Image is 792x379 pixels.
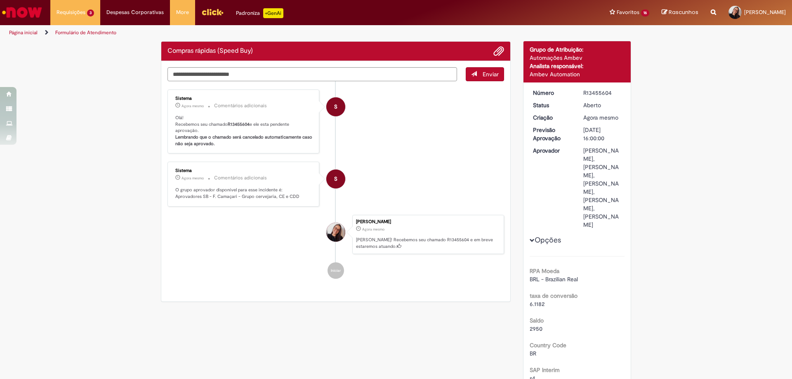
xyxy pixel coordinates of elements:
[362,227,384,232] time: 28/08/2025 08:03:11
[617,8,639,16] span: Favoritos
[175,96,313,101] div: Sistema
[167,47,253,55] h2: Compras rápidas (Speed Buy) Histórico de tíquete
[583,89,622,97] div: R13455604
[527,146,577,155] dt: Aprovador
[6,25,522,40] ul: Trilhas de página
[356,237,500,250] p: [PERSON_NAME]! Recebemos seu chamado R13455604 e em breve estaremos atuando.
[493,46,504,56] button: Adicionar anexos
[530,267,559,275] b: RPA Moeda
[326,223,345,242] div: Rayssa Caldas Figueredo
[201,6,224,18] img: click_logo_yellow_360x200.png
[176,8,189,16] span: More
[334,97,337,117] span: S
[214,102,267,109] small: Comentários adicionais
[175,115,313,147] p: Olá! Recebemos seu chamado e ele esta pendente aprovação.
[583,113,622,122] div: 28/08/2025 08:03:11
[87,9,94,16] span: 3
[530,70,625,78] div: Ambev Automation
[583,114,618,121] time: 28/08/2025 08:03:11
[530,275,578,283] span: BRL - Brazilian Real
[527,126,577,142] dt: Previsão Aprovação
[583,114,618,121] span: Agora mesmo
[167,67,457,81] textarea: Digite sua mensagem aqui...
[181,176,204,181] span: Agora mesmo
[583,146,622,229] div: [PERSON_NAME], [PERSON_NAME], [PERSON_NAME], [PERSON_NAME], [PERSON_NAME]
[181,104,204,108] time: 28/08/2025 08:03:23
[583,101,622,109] div: Aberto
[181,176,204,181] time: 28/08/2025 08:03:20
[175,134,313,147] b: Lembrando que o chamado será cancelado automaticamente caso não seja aprovado.
[55,29,116,36] a: Formulário de Atendimento
[326,97,345,116] div: System
[9,29,38,36] a: Página inicial
[175,187,313,200] p: O grupo aprovador disponível para esse incidente é: Aprovadores SB - F. Camaçari - Grupo cervejar...
[530,341,566,349] b: Country Code
[326,169,345,188] div: System
[356,219,500,224] div: [PERSON_NAME]
[362,227,384,232] span: Agora mesmo
[483,71,499,78] span: Enviar
[181,104,204,108] span: Agora mesmo
[214,174,267,181] small: Comentários adicionais
[527,89,577,97] dt: Número
[57,8,85,16] span: Requisições
[583,126,622,142] div: [DATE] 16:00:00
[744,9,786,16] span: [PERSON_NAME]
[106,8,164,16] span: Despesas Corporativas
[334,169,337,189] span: S
[530,366,560,374] b: SAP Interim
[167,215,504,254] li: Rayssa Caldas Figueredo
[530,45,625,54] div: Grupo de Atribuição:
[527,101,577,109] dt: Status
[236,8,283,18] div: Padroniza
[530,62,625,70] div: Analista responsável:
[228,121,250,127] b: R13455604
[530,317,544,324] b: Saldo
[530,54,625,62] div: Automações Ambev
[662,9,698,16] a: Rascunhos
[530,300,544,308] span: 6.1182
[669,8,698,16] span: Rascunhos
[466,67,504,81] button: Enviar
[530,350,536,357] span: BR
[263,8,283,18] p: +GenAi
[167,81,504,287] ul: Histórico de tíquete
[527,113,577,122] dt: Criação
[1,4,43,21] img: ServiceNow
[641,9,649,16] span: 16
[530,325,542,332] span: 2950
[530,292,577,299] b: taxa de conversão
[175,168,313,173] div: Sistema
